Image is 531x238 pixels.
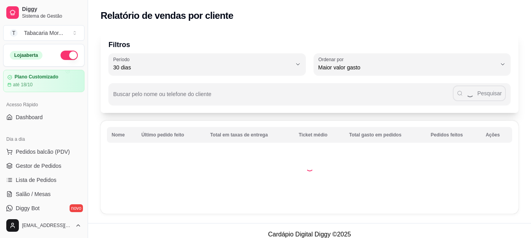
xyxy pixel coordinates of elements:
[3,174,85,186] a: Lista de Pedidos
[108,53,306,75] button: Período30 dias
[101,9,233,22] h2: Relatório de vendas por cliente
[3,160,85,172] a: Gestor de Pedidos
[318,64,497,71] span: Maior valor gasto
[13,82,33,88] article: até 18/10
[3,111,85,124] a: Dashboard
[61,51,78,60] button: Alterar Status
[16,113,43,121] span: Dashboard
[3,188,85,200] a: Salão / Mesas
[16,190,51,198] span: Salão / Mesas
[108,39,511,50] p: Filtros
[3,216,85,235] button: [EMAIL_ADDRESS][DOMAIN_NAME]
[16,162,61,170] span: Gestor de Pedidos
[113,64,292,71] span: 30 dias
[3,145,85,158] button: Pedidos balcão (PDV)
[3,3,85,22] a: DiggySistema de Gestão
[10,51,42,60] div: Loja aberta
[113,93,453,101] input: Buscar pelo nome ou telefone do cliente
[10,29,18,37] span: T
[314,53,511,75] button: Ordenar porMaior valor gasto
[3,133,85,145] div: Dia a dia
[113,56,132,63] label: Período
[15,74,58,80] article: Plano Customizado
[3,70,85,92] a: Plano Customizadoaté 18/10
[318,56,346,63] label: Ordenar por
[22,6,81,13] span: Diggy
[306,164,314,171] div: Loading
[3,202,85,214] a: Diggy Botnovo
[16,176,57,184] span: Lista de Pedidos
[16,148,70,156] span: Pedidos balcão (PDV)
[3,98,85,111] div: Acesso Rápido
[16,204,40,212] span: Diggy Bot
[22,222,72,229] span: [EMAIL_ADDRESS][DOMAIN_NAME]
[22,13,81,19] span: Sistema de Gestão
[24,29,63,37] div: Tabacaria Mor ...
[3,25,85,41] button: Select a team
